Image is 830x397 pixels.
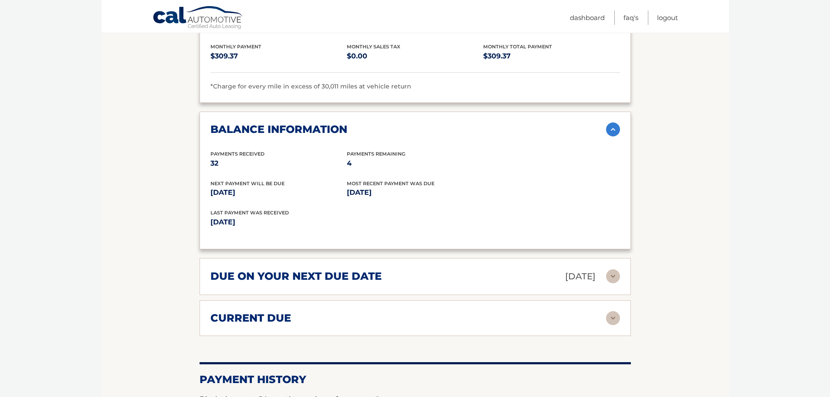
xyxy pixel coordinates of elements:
span: Monthly Sales Tax [347,44,400,50]
h2: current due [210,312,291,325]
span: Payments Received [210,151,264,157]
p: [DATE] [210,216,415,228]
p: 4 [347,157,483,170]
span: *Charge for every mile in excess of 30,011 miles at vehicle return [210,82,411,90]
a: Cal Automotive [152,6,244,31]
p: [DATE] [565,269,596,284]
p: $0.00 [347,50,483,62]
a: FAQ's [623,10,638,25]
a: Logout [657,10,678,25]
span: Last Payment was received [210,210,289,216]
img: accordion-rest.svg [606,269,620,283]
h2: Payment History [200,373,631,386]
p: $309.37 [483,50,620,62]
p: [DATE] [347,187,483,199]
h2: due on your next due date [210,270,382,283]
span: Payments Remaining [347,151,405,157]
h2: balance information [210,123,347,136]
p: $309.37 [210,50,347,62]
span: Monthly Total Payment [483,44,552,50]
p: 32 [210,157,347,170]
p: [DATE] [210,187,347,199]
img: accordion-active.svg [606,122,620,136]
span: Most Recent Payment Was Due [347,180,434,187]
span: Monthly Payment [210,44,261,50]
span: Next Payment will be due [210,180,285,187]
img: accordion-rest.svg [606,311,620,325]
a: Dashboard [570,10,605,25]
